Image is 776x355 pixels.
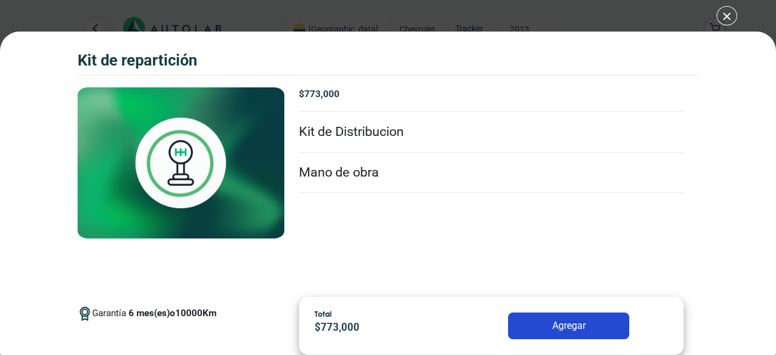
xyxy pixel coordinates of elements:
[299,87,684,101] p: $ 773,000
[508,313,629,339] button: Agregar
[299,112,684,153] li: Kit de Distribucion
[299,153,684,194] li: Mano de obra
[78,51,197,70] h3: Kit de Repartición
[315,309,332,319] span: Total
[315,320,451,336] p: $ 773,000
[92,306,216,330] span: Garantía
[129,306,216,320] p: 6 mes(es) o 10000 Km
